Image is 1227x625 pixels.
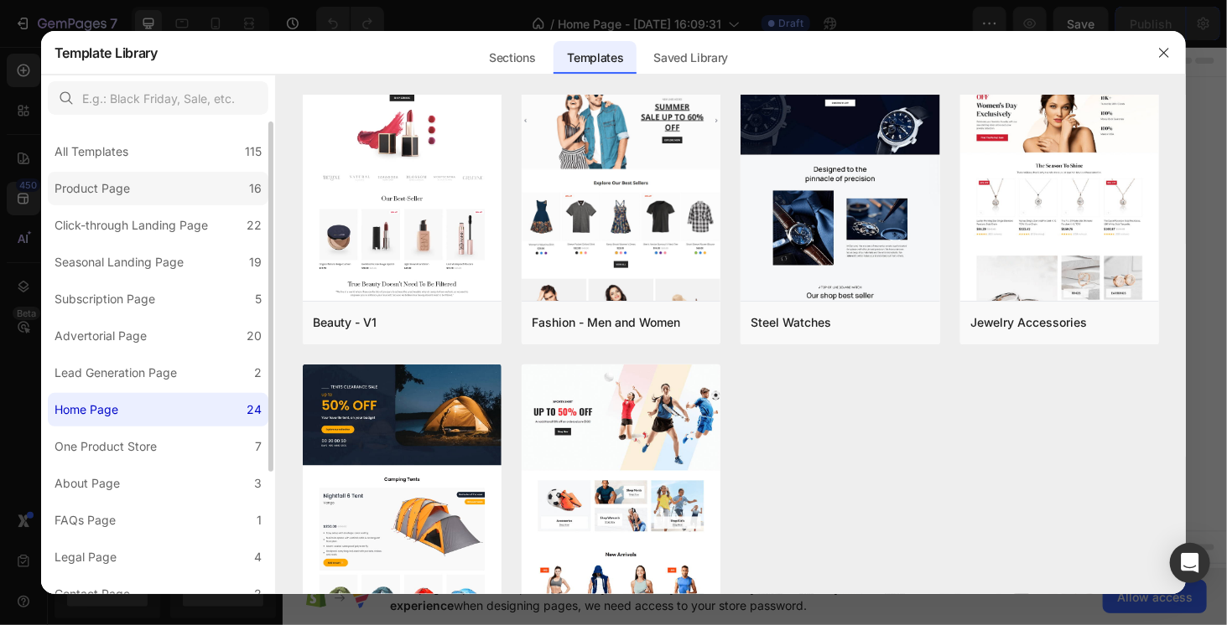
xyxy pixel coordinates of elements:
[507,318,625,351] button: Add elements
[55,547,117,567] div: Legal Page
[313,312,377,333] div: Beauty - V1
[254,584,262,604] div: 2
[254,547,262,567] div: 4
[247,326,262,346] div: 20
[254,363,262,383] div: 2
[247,400,262,420] div: 24
[55,252,184,272] div: Seasonal Landing Page
[55,326,147,346] div: Advertorial Page
[55,473,120,493] div: About Page
[402,284,605,304] div: Start with Sections from sidebar
[476,41,549,75] div: Sections
[55,400,118,420] div: Home Page
[257,510,262,530] div: 1
[255,289,262,309] div: 5
[751,312,831,333] div: Steel Watches
[255,436,262,457] div: 7
[254,473,262,493] div: 3
[55,289,155,309] div: Subscription Page
[554,41,637,75] div: Templates
[391,411,616,425] div: Start with Generating from URL or image
[55,178,130,199] div: Product Page
[532,312,680,333] div: Fashion - Men and Women
[1170,543,1210,583] div: Open Intercom Messenger
[55,142,128,162] div: All Templates
[382,318,497,351] button: Add sections
[55,436,157,457] div: One Product Store
[970,312,1088,333] div: Jewelry Accessories
[55,215,208,235] div: Click-through Landing Page
[249,178,262,199] div: 16
[55,31,158,75] h2: Template Library
[640,41,741,75] div: Saved Library
[247,215,262,235] div: 22
[55,510,116,530] div: FAQs Page
[55,363,177,383] div: Lead Generation Page
[48,81,268,115] input: E.g.: Black Friday, Sale, etc.
[249,252,262,272] div: 19
[245,142,262,162] div: 115
[55,584,130,604] div: Contact Page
